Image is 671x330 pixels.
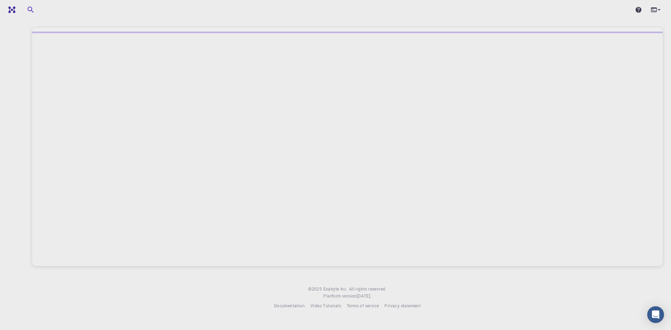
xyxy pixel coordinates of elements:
a: Exabyte Inc. [323,286,348,293]
a: Terms of service [347,302,379,309]
a: Privacy statement [384,302,421,309]
div: Open Intercom Messenger [647,306,664,323]
a: [DATE]. [357,293,371,300]
span: © 2025 [308,286,323,293]
span: [DATE] . [357,293,371,299]
span: Platform version [323,293,356,300]
span: Terms of service [347,303,379,308]
span: Exabyte Inc. [323,286,348,292]
a: Documentation [274,302,305,309]
a: Video Tutorials [310,302,341,309]
img: logo [6,6,15,13]
span: All rights reserved. [349,286,387,293]
span: Video Tutorials [310,303,341,308]
span: Privacy statement [384,303,421,308]
span: Documentation [274,303,305,308]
